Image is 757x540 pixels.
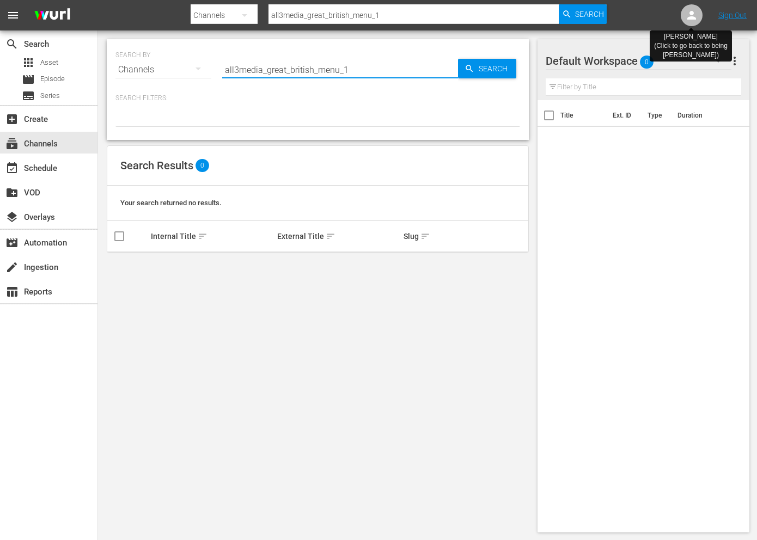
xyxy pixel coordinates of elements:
[5,236,19,249] span: Automation
[654,32,728,60] div: [PERSON_NAME] (Click to go back to being [PERSON_NAME] )
[7,9,20,22] span: menu
[474,59,516,78] span: Search
[560,100,606,131] th: Title
[718,11,747,20] a: Sign Out
[671,100,736,131] th: Duration
[5,162,19,175] span: Schedule
[40,57,58,68] span: Asset
[5,211,19,224] span: Overlays
[5,113,19,126] span: Create
[5,38,19,51] span: Search
[5,186,19,199] span: VOD
[40,73,65,84] span: Episode
[40,90,60,101] span: Series
[559,4,607,24] button: Search
[26,3,78,28] img: ans4CAIJ8jUAAAAAAAAAAAAAAAAAAAAAAAAgQb4GAAAAAAAAAAAAAAAAAAAAAAAAJMjXAAAAAAAAAAAAAAAAAAAAAAAAgAT5G...
[575,4,604,24] span: Search
[458,59,516,78] button: Search
[404,230,527,243] div: Slug
[640,51,654,73] span: 0
[22,56,35,69] span: Asset
[5,261,19,274] span: Ingestion
[546,46,732,76] div: Default Workspace
[5,137,19,150] span: Channels
[728,48,741,74] button: more_vert
[22,73,35,86] span: Episode
[196,159,209,172] span: 0
[198,231,207,241] span: sort
[151,230,274,243] div: Internal Title
[115,54,211,85] div: Channels
[120,159,193,172] span: Search Results
[641,100,671,131] th: Type
[326,231,335,241] span: sort
[277,230,400,243] div: External Title
[606,100,642,131] th: Ext. ID
[5,285,19,298] span: Reports
[420,231,430,241] span: sort
[728,54,741,67] span: more_vert
[115,94,520,103] p: Search Filters:
[120,199,222,207] span: Your search returned no results.
[22,89,35,102] span: Series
